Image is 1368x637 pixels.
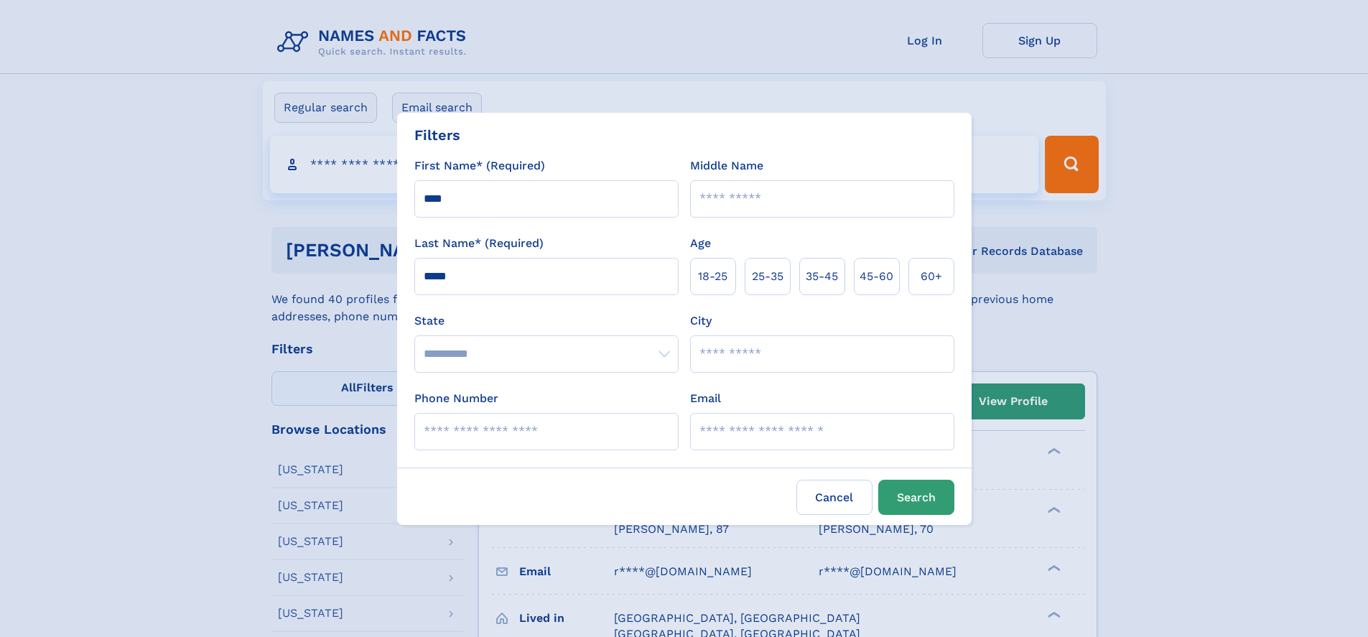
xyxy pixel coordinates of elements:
[860,268,893,285] span: 45‑60
[690,157,763,175] label: Middle Name
[414,390,498,407] label: Phone Number
[752,268,783,285] span: 25‑35
[921,268,942,285] span: 60+
[414,124,460,146] div: Filters
[414,312,679,330] label: State
[690,390,721,407] label: Email
[878,480,954,515] button: Search
[414,235,544,252] label: Last Name* (Required)
[690,312,712,330] label: City
[698,268,727,285] span: 18‑25
[796,480,873,515] label: Cancel
[690,235,711,252] label: Age
[414,157,545,175] label: First Name* (Required)
[806,268,838,285] span: 35‑45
